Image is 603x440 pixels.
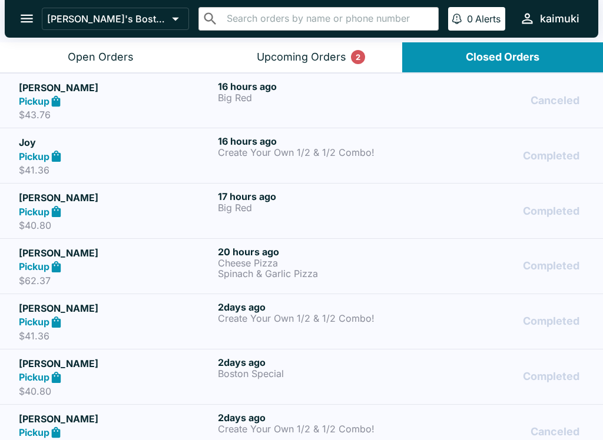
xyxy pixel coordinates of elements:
p: Create Your Own 1/2 & 1/2 Combo! [218,147,412,158]
h6: 16 hours ago [218,81,412,92]
strong: Pickup [19,426,49,438]
div: Upcoming Orders [257,51,346,64]
h5: [PERSON_NAME] [19,81,213,95]
p: [PERSON_NAME]'s Boston Pizza [47,13,167,25]
button: kaimuki [515,6,584,31]
h6: 20 hours ago [218,246,412,258]
div: Open Orders [68,51,134,64]
strong: Pickup [19,151,49,162]
p: $41.36 [19,164,213,176]
h6: 17 hours ago [218,191,412,202]
p: Boston Special [218,368,412,379]
p: $40.80 [19,219,213,231]
p: Big Red [218,92,412,103]
strong: Pickup [19,316,49,328]
strong: Pickup [19,261,49,272]
h5: [PERSON_NAME] [19,246,213,260]
h5: [PERSON_NAME] [19,356,213,371]
h6: 16 hours ago [218,135,412,147]
p: Create Your Own 1/2 & 1/2 Combo! [218,313,412,324]
strong: Pickup [19,95,49,107]
p: Spinach & Garlic Pizza [218,268,412,279]
p: Alerts [475,13,501,25]
strong: Pickup [19,206,49,218]
button: [PERSON_NAME]'s Boston Pizza [42,8,189,30]
p: Big Red [218,202,412,213]
h5: [PERSON_NAME] [19,301,213,315]
h5: Joy [19,135,213,149]
p: $40.80 [19,385,213,397]
h5: [PERSON_NAME] [19,412,213,426]
strong: Pickup [19,371,49,383]
p: $62.37 [19,275,213,286]
p: $41.36 [19,330,213,342]
p: Cheese Pizza [218,258,412,268]
span: 2 days ago [218,412,266,424]
p: $43.76 [19,109,213,121]
button: open drawer [12,4,42,34]
span: 2 days ago [218,356,266,368]
div: kaimuki [540,12,579,26]
div: Closed Orders [466,51,539,64]
p: 0 [467,13,473,25]
h5: [PERSON_NAME] [19,191,213,205]
p: 2 [356,51,360,63]
span: 2 days ago [218,301,266,313]
input: Search orders by name or phone number [223,11,433,27]
p: Create Your Own 1/2 & 1/2 Combo! [218,424,412,434]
